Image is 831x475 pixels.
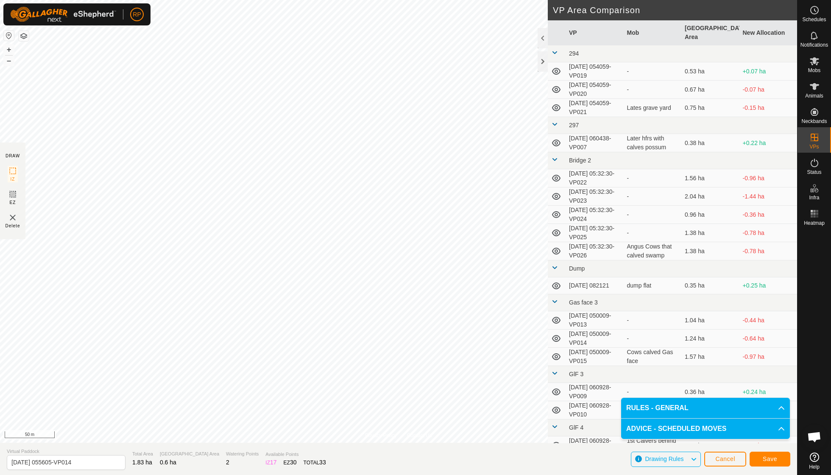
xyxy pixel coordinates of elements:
[750,452,790,467] button: Save
[645,455,683,462] span: Drawing Rules
[739,99,798,117] td: -0.15 ha
[365,432,397,439] a: Privacy Policy
[626,403,689,413] span: RULES - GENERAL
[566,224,624,242] td: [DATE] 05:32:30-VP025
[681,206,739,224] td: 0.96 ha
[739,134,798,152] td: +0.22 ha
[566,348,624,366] td: [DATE] 050009-VP015
[739,311,798,330] td: -0.44 ha
[553,5,797,15] h2: VP Area Comparison
[802,424,827,450] div: Open chat
[566,134,624,152] td: [DATE] 060438-VP007
[681,134,739,152] td: 0.38 ha
[804,221,825,226] span: Heatmap
[566,436,624,455] td: [DATE] 060928-VP011
[739,348,798,366] td: -0.97 ha
[739,206,798,224] td: -0.36 ha
[290,459,297,466] span: 30
[739,383,798,401] td: +0.24 ha
[739,330,798,348] td: -0.64 ha
[6,223,20,229] span: Delete
[805,93,823,98] span: Animals
[569,122,579,129] span: 297
[132,459,152,466] span: 1.83 ha
[627,85,678,94] div: -
[739,187,798,206] td: -1.44 ha
[569,371,583,377] span: GlF 3
[265,451,326,458] span: Available Points
[11,176,15,182] span: IZ
[7,448,125,455] span: Virtual Paddock
[407,432,432,439] a: Contact Us
[6,153,20,159] div: DRAW
[802,17,826,22] span: Schedules
[566,330,624,348] td: [DATE] 050009-VP014
[739,81,798,99] td: -0.07 ha
[798,449,831,473] a: Help
[681,348,739,366] td: 1.57 ha
[739,62,798,81] td: +0.07 ha
[681,383,739,401] td: 0.36 ha
[226,450,259,458] span: Watering Points
[4,31,14,41] button: Reset Map
[566,20,624,45] th: VP
[226,459,229,466] span: 2
[681,224,739,242] td: 1.38 ha
[4,56,14,66] button: –
[621,398,790,418] p-accordion-header: RULES - GENERAL
[739,277,798,294] td: +0.25 ha
[19,31,29,41] button: Map Layers
[10,199,16,206] span: EZ
[566,383,624,401] td: [DATE] 060928-VP009
[566,277,624,294] td: [DATE] 082121
[566,169,624,187] td: [DATE] 05:32:30-VP022
[569,157,591,164] span: Bridge 2
[160,450,219,458] span: [GEOGRAPHIC_DATA] Area
[739,224,798,242] td: -0.78 ha
[569,265,585,272] span: Dump
[627,134,678,152] div: Later hfrs with calves possum
[763,455,777,462] span: Save
[681,311,739,330] td: 1.04 ha
[809,195,819,200] span: Infra
[319,459,326,466] span: 33
[10,7,116,22] img: Gallagher Logo
[627,334,678,343] div: -
[566,99,624,117] td: [DATE] 054059-VP021
[739,20,798,45] th: New Allocation
[627,281,678,290] div: dump flat
[627,192,678,201] div: -
[715,455,735,462] span: Cancel
[681,277,739,294] td: 0.35 ha
[624,20,682,45] th: Mob
[627,229,678,237] div: -
[270,459,277,466] span: 17
[265,458,276,467] div: IZ
[566,62,624,81] td: [DATE] 054059-VP019
[681,242,739,260] td: 1.38 ha
[627,316,678,325] div: -
[132,450,153,458] span: Total Area
[627,174,678,183] div: -
[681,169,739,187] td: 1.56 ha
[681,81,739,99] td: 0.67 ha
[304,458,326,467] div: TOTAL
[681,330,739,348] td: 1.24 ha
[681,20,739,45] th: [GEOGRAPHIC_DATA] Area
[566,242,624,260] td: [DATE] 05:32:30-VP026
[627,67,678,76] div: -
[8,212,18,223] img: VP
[284,458,297,467] div: EZ
[627,103,678,112] div: Lates grave yard
[800,42,828,47] span: Notifications
[627,388,678,397] div: -
[569,50,579,57] span: 294
[627,348,678,366] div: Cows calved Gas face
[809,464,820,469] span: Help
[704,452,746,467] button: Cancel
[160,459,176,466] span: 0.6 ha
[808,68,820,73] span: Mobs
[566,401,624,419] td: [DATE] 060928-VP010
[621,419,790,439] p-accordion-header: ADVICE - SCHEDULED MOVES
[681,187,739,206] td: 2.04 ha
